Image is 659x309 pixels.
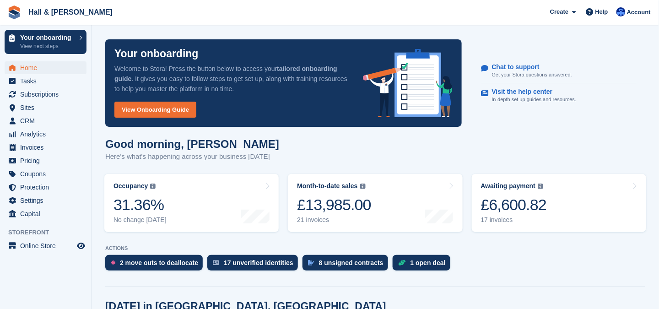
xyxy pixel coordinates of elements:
[20,181,75,194] span: Protection
[105,152,279,162] p: Here's what's happening across your business [DATE]
[481,59,637,84] a: Chat to support Get your Stora questions answered.
[308,260,314,266] img: contract_signature_icon-13c848040528278c33f63329250d36e43548de30e8caae1d1a13099fd9432cc5.svg
[595,7,608,16] span: Help
[5,207,86,220] a: menu
[5,128,86,141] a: menu
[5,168,86,180] a: menu
[297,216,371,224] div: 21 invoices
[481,216,547,224] div: 17 invoices
[25,5,116,20] a: Hall & [PERSON_NAME]
[297,195,371,214] div: £13,985.00
[113,182,148,190] div: Occupancy
[481,195,547,214] div: £6,600.82
[627,8,651,17] span: Account
[363,49,453,118] img: onboarding-info-6c161a55d2c0e0a8cae90662b2fe09162a5109e8cc188191df67fb4f79e88e88.svg
[113,216,167,224] div: No change [DATE]
[114,49,199,59] p: Your onboarding
[105,138,279,150] h1: Good morning, [PERSON_NAME]
[472,174,646,232] a: Awaiting payment £6,600.82 17 invoices
[5,181,86,194] a: menu
[20,207,75,220] span: Capital
[393,255,455,275] a: 1 open deal
[20,114,75,127] span: CRM
[20,141,75,154] span: Invoices
[5,61,86,74] a: menu
[20,101,75,114] span: Sites
[213,260,219,266] img: verify_identity-adf6edd0f0f0b5bbfe63781bf79b02c33cf7c696d77639b501bdc392416b5a36.svg
[7,5,21,19] img: stora-icon-8386f47178a22dfd0bd8f6a31ec36ba5ce8667c1dd55bd0f319d3a0aa187defe.svg
[5,239,86,252] a: menu
[20,88,75,101] span: Subscriptions
[5,194,86,207] a: menu
[5,101,86,114] a: menu
[5,154,86,167] a: menu
[113,195,167,214] div: 31.36%
[20,154,75,167] span: Pricing
[20,34,75,41] p: Your onboarding
[550,7,568,16] span: Create
[538,184,543,189] img: icon-info-grey-7440780725fd019a000dd9b08b2336e03edf1995a4989e88bcd33f0948082b44.svg
[120,259,198,266] div: 2 move outs to deallocate
[20,75,75,87] span: Tasks
[5,114,86,127] a: menu
[111,260,115,266] img: move_outs_to_deallocate_icon-f764333ba52eb49d3ac5e1228854f67142a1ed5810a6f6cc68b1a99e826820c5.svg
[297,182,357,190] div: Month-to-date sales
[492,63,565,71] p: Chat to support
[20,61,75,74] span: Home
[114,64,348,94] p: Welcome to Stora! Press the button below to access your . It gives you easy to follow steps to ge...
[481,83,637,108] a: Visit the help center In-depth set up guides and resources.
[20,194,75,207] span: Settings
[20,42,75,50] p: View next steps
[105,255,207,275] a: 2 move outs to deallocate
[8,228,91,237] span: Storefront
[398,260,406,266] img: deal-1b604bf984904fb50ccaf53a9ad4b4a5d6e5aea283cecdc64d6e3604feb123c2.svg
[207,255,302,275] a: 17 unverified identities
[114,102,196,118] a: View Onboarding Guide
[5,88,86,101] a: menu
[616,7,626,16] img: Claire Banham
[20,168,75,180] span: Coupons
[5,75,86,87] a: menu
[224,259,293,266] div: 17 unverified identities
[20,128,75,141] span: Analytics
[288,174,462,232] a: Month-to-date sales £13,985.00 21 invoices
[302,255,393,275] a: 8 unsigned contracts
[481,182,536,190] div: Awaiting payment
[360,184,366,189] img: icon-info-grey-7440780725fd019a000dd9b08b2336e03edf1995a4989e88bcd33f0948082b44.svg
[319,259,384,266] div: 8 unsigned contracts
[150,184,156,189] img: icon-info-grey-7440780725fd019a000dd9b08b2336e03edf1995a4989e88bcd33f0948082b44.svg
[5,30,86,54] a: Your onboarding View next steps
[492,96,577,103] p: In-depth set up guides and resources.
[76,240,86,251] a: Preview store
[411,259,446,266] div: 1 open deal
[105,245,645,251] p: ACTIONS
[5,141,86,154] a: menu
[104,174,279,232] a: Occupancy 31.36% No change [DATE]
[492,71,572,79] p: Get your Stora questions answered.
[20,239,75,252] span: Online Store
[492,88,569,96] p: Visit the help center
